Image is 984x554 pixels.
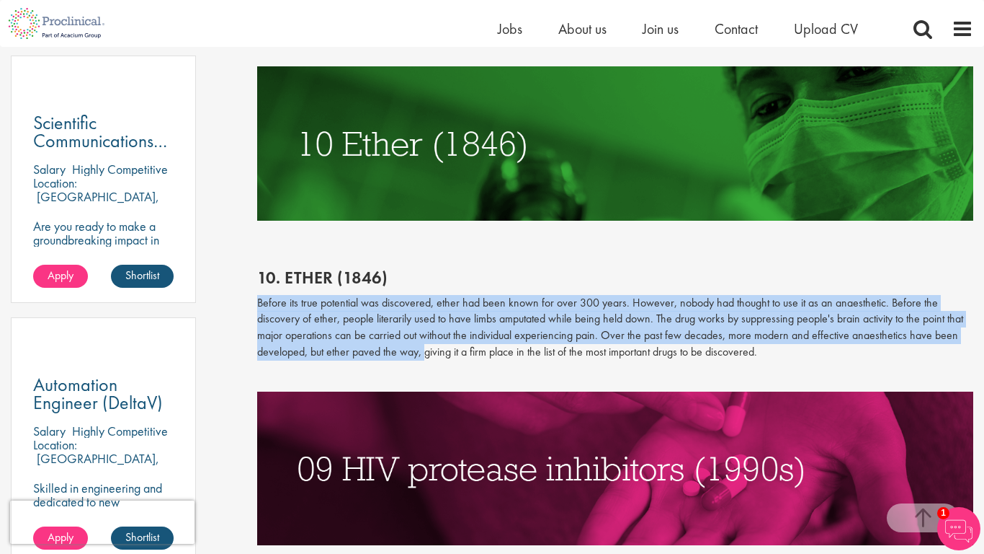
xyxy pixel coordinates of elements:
[33,265,88,288] a: Apply
[643,19,679,38] a: Join us
[33,161,66,177] span: Salary
[33,110,167,189] span: Scientific Communications Manager - Oncology
[33,188,159,219] p: [GEOGRAPHIC_DATA], [GEOGRAPHIC_DATA]
[937,507,949,519] span: 1
[558,19,607,38] a: About us
[48,268,73,283] span: Apply
[33,436,77,453] span: Location:
[33,376,174,412] a: Automation Engineer (DeltaV)
[48,529,73,545] span: Apply
[111,265,174,288] a: Shortlist
[937,507,980,550] img: Chatbot
[33,450,159,480] p: [GEOGRAPHIC_DATA], [GEOGRAPHIC_DATA]
[715,19,758,38] a: Contact
[33,372,163,415] span: Automation Engineer (DeltaV)
[33,175,77,191] span: Location:
[33,423,66,439] span: Salary
[498,19,522,38] a: Jobs
[257,66,974,220] img: ETHER (1846)
[794,19,858,38] a: Upload CV
[257,295,974,361] p: Before its true potential was discovered, ether had been known for over 300 years. However, nobod...
[257,392,974,545] img: HIV PROTEASE INHIBITORS (1990S)
[72,423,168,439] p: Highly Competitive
[72,161,168,177] p: Highly Competitive
[10,501,194,544] iframe: reCAPTCHA
[33,114,174,150] a: Scientific Communications Manager - Oncology
[257,268,974,287] h2: 10. Ether (1846)
[33,219,174,302] p: Are you ready to make a groundbreaking impact in the world of biotechnology? Join a growing compa...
